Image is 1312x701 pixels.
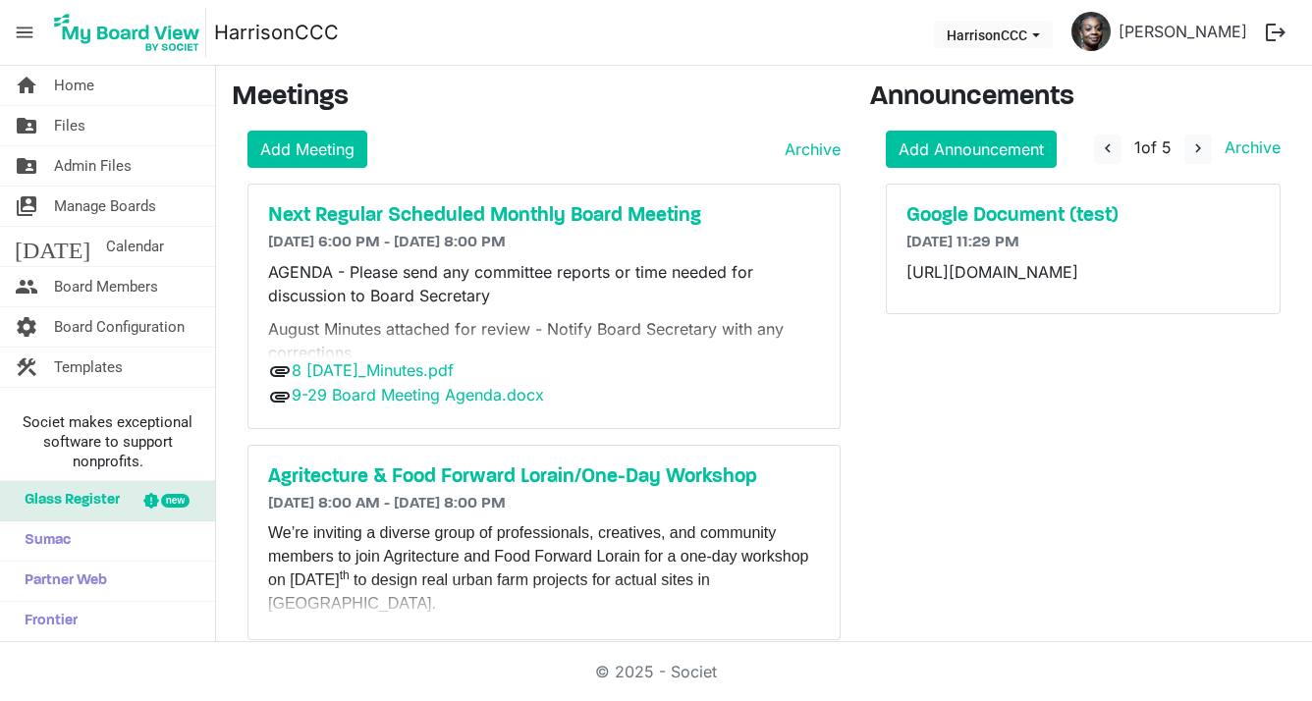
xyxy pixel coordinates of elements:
[1099,139,1117,157] span: navigate_before
[15,481,120,520] span: Glass Register
[15,348,38,387] span: construction
[906,204,1260,228] a: Google Document (test)
[268,495,820,513] h6: [DATE] 8:00 AM - [DATE] 8:00 PM
[1094,135,1121,164] button: navigate_before
[268,619,812,659] span: Whether you’re in food, health, education, design, business, or just passionate about sustainabil...
[886,131,1057,168] a: Add Announcement
[268,234,820,252] h6: [DATE] 6:00 PM - [DATE] 8:00 PM
[15,187,38,226] span: switch_account
[54,187,156,226] span: Manage Boards
[934,21,1053,48] button: HarrisonCCC dropdownbutton
[268,260,820,307] p: AGENDA - Please send any committee reports or time needed for discussion to Board Secretary
[595,662,717,681] a: © 2025 - Societ
[1111,12,1255,51] a: [PERSON_NAME]
[54,66,94,105] span: Home
[161,494,190,508] div: new
[54,307,185,347] span: Board Configuration
[48,8,206,57] img: My Board View Logo
[777,137,841,161] a: Archive
[247,131,367,168] a: Add Meeting
[15,227,90,266] span: [DATE]
[15,602,78,641] span: Frontier
[15,106,38,145] span: folder_shared
[15,521,71,561] span: Sumac
[340,568,350,582] sup: th
[1189,139,1207,157] span: navigate_next
[268,465,820,489] a: Agritecture & Food Forward Lorain/One-Day Workshop
[54,146,132,186] span: Admin Files
[54,267,158,306] span: Board Members
[268,359,292,383] span: attachment
[15,562,107,601] span: Partner Web
[292,385,544,404] a: 9-29 Board Meeting Agenda.docx
[54,106,85,145] span: Files
[9,412,206,471] span: Societ makes exceptional software to support nonprofits.
[6,14,43,51] span: menu
[15,267,38,306] span: people
[15,146,38,186] span: folder_shared
[54,348,123,387] span: Templates
[1255,12,1296,53] button: logout
[1184,135,1212,164] button: navigate_next
[1134,137,1172,157] span: of 5
[15,307,38,347] span: settings
[870,81,1296,115] h3: Announcements
[1071,12,1111,51] img: o2l9I37sXmp7lyFHeWZvabxQQGq_iVrvTMyppcP1Xv2vbgHENJU8CsBktvnpMyWhSrZdRG8AlcUrKLfs6jWLuA_thumb.png
[268,204,820,228] a: Next Regular Scheduled Monthly Board Meeting
[48,8,214,57] a: My Board View Logo
[268,524,809,612] span: We’re inviting a diverse group of professionals, creatives, and community members to join Agritec...
[906,260,1260,284] p: [URL][DOMAIN_NAME]
[15,66,38,105] span: home
[268,385,292,408] span: attachment
[232,81,841,115] h3: Meetings
[906,235,1019,250] span: [DATE] 11:29 PM
[106,227,164,266] span: Calendar
[1134,137,1141,157] span: 1
[1217,137,1281,157] a: Archive
[214,13,339,52] a: HarrisonCCC
[268,317,820,364] p: August Minutes attached for review - Notify Board Secretary with any corrections
[292,360,454,380] a: 8 [DATE]_Minutes.pdf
